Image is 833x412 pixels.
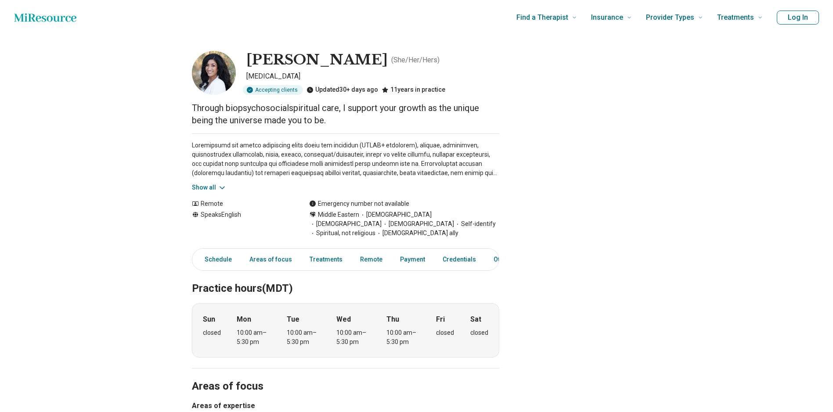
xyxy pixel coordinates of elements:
div: Speaks English [192,210,292,238]
p: ( She/Her/Hers ) [391,55,440,65]
strong: Wed [336,314,351,325]
div: Remote [192,199,292,208]
a: Other [488,251,520,269]
p: [MEDICAL_DATA] [246,71,499,82]
a: Areas of focus [244,251,297,269]
span: Provider Types [646,11,694,24]
span: Insurance [591,11,623,24]
div: closed [470,328,488,337]
div: Updated 30+ days ago [307,85,378,95]
span: Self-identify [454,219,496,229]
span: [DEMOGRAPHIC_DATA] [359,210,432,219]
h1: [PERSON_NAME] [246,51,388,69]
div: 10:00 am – 5:30 pm [386,328,420,347]
div: Accepting clients [243,85,303,95]
h2: Areas of focus [192,358,499,394]
span: [DEMOGRAPHIC_DATA] ally [375,229,458,238]
div: When does the program meet? [192,303,499,358]
div: 11 years in practice [382,85,445,95]
a: Home page [14,9,76,26]
span: Find a Therapist [516,11,568,24]
strong: Tue [287,314,299,325]
p: Loremipsumd sit ametco adipiscing elits doeiu tem incididun (UTLAB+ etdolorem), aliquae, adminimv... [192,141,499,178]
strong: Mon [237,314,251,325]
button: Log In [777,11,819,25]
img: Amanda Malak, Psychologist [192,51,236,95]
span: [DEMOGRAPHIC_DATA] [382,219,454,229]
div: closed [436,328,454,337]
div: closed [203,328,221,337]
strong: Sun [203,314,215,325]
strong: Sat [470,314,481,325]
div: 10:00 am – 5:30 pm [237,328,270,347]
a: Schedule [194,251,237,269]
span: Treatments [717,11,754,24]
strong: Fri [436,314,445,325]
h2: Practice hours (MDT) [192,260,499,296]
span: Spiritual, not religious [309,229,375,238]
a: Credentials [437,251,481,269]
p: Through biopsychosocialspiritual care, I support your growth as the unique being the universe mad... [192,102,499,126]
div: 10:00 am – 5:30 pm [336,328,370,347]
strong: Thu [386,314,399,325]
span: [DEMOGRAPHIC_DATA] [309,219,382,229]
h3: Areas of expertise [192,401,499,411]
a: Treatments [304,251,348,269]
button: Show all [192,183,227,192]
span: Middle Eastern [318,210,359,219]
a: Remote [355,251,388,269]
div: 10:00 am – 5:30 pm [287,328,321,347]
div: Emergency number not available [309,199,409,208]
a: Payment [395,251,430,269]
